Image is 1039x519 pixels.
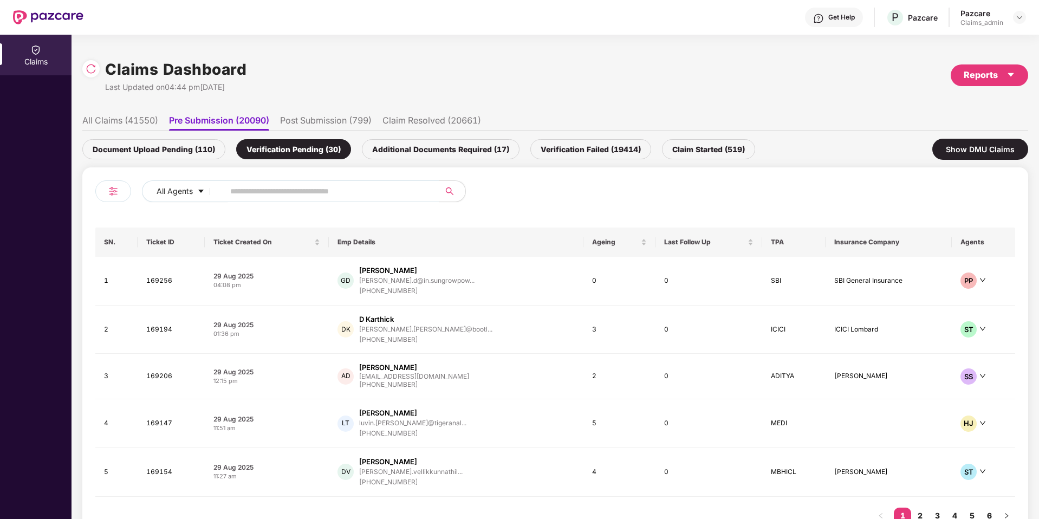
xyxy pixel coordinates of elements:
[960,464,977,480] div: ST
[813,13,824,24] img: svg+xml;base64,PHN2ZyBpZD0iSGVscC0zMngzMiIgeG1sbnM9Imh0dHA6Ly93d3cudzMub3JnLzIwMDAvc3ZnIiB3aWR0aD...
[337,273,354,289] div: GD
[213,463,320,472] div: 29 Aug 2025
[359,326,492,333] div: [PERSON_NAME].[PERSON_NAME]@bootl...
[213,377,320,386] div: 12:15 pm
[138,306,205,354] td: 169194
[932,139,1028,160] div: Show DMU Claims
[979,420,986,426] span: down
[138,228,205,257] th: Ticket ID
[583,257,655,306] td: 0
[583,306,655,354] td: 3
[213,271,320,281] div: 29 Aug 2025
[13,10,83,24] img: New Pazcare Logo
[828,13,855,22] div: Get Help
[979,373,986,379] span: down
[359,380,469,390] div: [PHONE_NUMBER]
[878,512,884,519] span: left
[762,354,826,399] td: ADITYA
[107,185,120,198] img: svg+xml;base64,PHN2ZyB4bWxucz0iaHR0cDovL3d3dy53My5vcmcvMjAwMC9zdmciIHdpZHRoPSIyNCIgaGVpZ2h0PSIyNC...
[826,306,952,354] td: ICICI Lombard
[138,257,205,306] td: 169256
[530,139,651,159] div: Verification Failed (19414)
[359,477,463,488] div: [PHONE_NUMBER]
[655,399,762,448] td: 0
[138,354,205,399] td: 169206
[762,228,826,257] th: TPA
[337,464,354,480] div: DV
[95,257,138,306] td: 1
[359,286,475,296] div: [PHONE_NUMBER]
[157,185,193,197] span: All Agents
[439,187,460,196] span: search
[337,416,354,432] div: LT
[95,399,138,448] td: 4
[359,265,417,276] div: [PERSON_NAME]
[952,228,1015,257] th: Agents
[213,329,320,339] div: 01:36 pm
[329,228,583,257] th: Emp Details
[359,373,469,380] div: [EMAIL_ADDRESS][DOMAIN_NAME]
[138,399,205,448] td: 169147
[592,238,639,246] span: Ageing
[655,257,762,306] td: 0
[142,180,228,202] button: All Agentscaret-down
[964,68,1015,82] div: Reports
[960,416,977,432] div: HJ
[359,468,463,475] div: [PERSON_NAME].vellikkunnathil...
[583,354,655,399] td: 2
[82,115,158,131] li: All Claims (41550)
[236,139,351,159] div: Verification Pending (30)
[583,448,655,497] td: 4
[762,448,826,497] td: MBHICL
[213,472,320,481] div: 11:27 am
[213,414,320,424] div: 29 Aug 2025
[95,306,138,354] td: 2
[1006,70,1015,79] span: caret-down
[337,321,354,338] div: DK
[826,257,952,306] td: SBI General Insurance
[826,448,952,497] td: [PERSON_NAME]
[439,180,466,202] button: search
[86,63,96,74] img: svg+xml;base64,PHN2ZyBpZD0iUmVsb2FkLTMyeDMyIiB4bWxucz0iaHR0cDovL3d3dy53My5vcmcvMjAwMC9zdmciIHdpZH...
[169,115,269,131] li: Pre Submission (20090)
[95,354,138,399] td: 3
[213,320,320,329] div: 29 Aug 2025
[960,8,1003,18] div: Pazcare
[197,187,205,196] span: caret-down
[213,424,320,433] div: 11:51 am
[138,448,205,497] td: 169154
[359,457,417,467] div: [PERSON_NAME]
[826,354,952,399] td: [PERSON_NAME]
[908,12,938,23] div: Pazcare
[655,228,762,257] th: Last Follow Up
[960,18,1003,27] div: Claims_admin
[960,273,977,289] div: PP
[95,228,138,257] th: SN.
[30,44,41,55] img: svg+xml;base64,PHN2ZyBpZD0iQ2xhaW0iIHhtbG5zPSJodHRwOi8vd3d3LnczLm9yZy8yMDAwL3N2ZyIgd2lkdGg9IjIwIi...
[105,81,246,93] div: Last Updated on 04:44 pm[DATE]
[655,354,762,399] td: 0
[213,367,320,377] div: 29 Aug 2025
[1003,512,1010,519] span: right
[662,139,755,159] div: Claim Started (519)
[359,277,475,284] div: [PERSON_NAME].d@in.sungrowpow...
[359,419,466,426] div: luvin.[PERSON_NAME]@tigeranal...
[762,257,826,306] td: SBI
[979,468,986,475] span: down
[762,306,826,354] td: ICICI
[960,368,977,385] div: SS
[583,399,655,448] td: 5
[95,448,138,497] td: 5
[337,368,354,385] div: AD
[359,429,466,439] div: [PHONE_NUMBER]
[205,228,329,257] th: Ticket Created On
[979,277,986,283] span: down
[762,399,826,448] td: MEDI
[664,238,745,246] span: Last Follow Up
[82,139,225,159] div: Document Upload Pending (110)
[826,228,952,257] th: Insurance Company
[382,115,481,131] li: Claim Resolved (20661)
[213,281,320,290] div: 04:08 pm
[583,228,655,257] th: Ageing
[359,408,417,418] div: [PERSON_NAME]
